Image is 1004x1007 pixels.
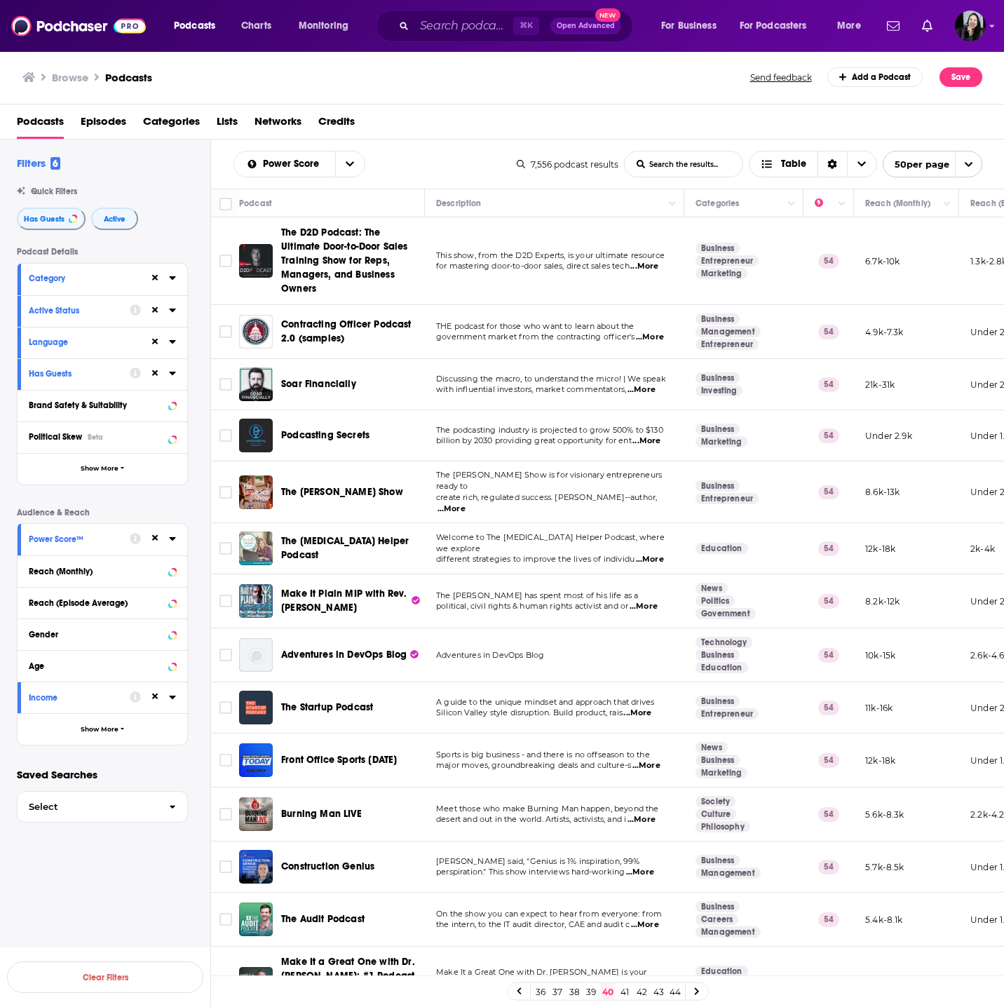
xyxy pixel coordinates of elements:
[29,365,130,382] button: Has Guests
[632,760,660,771] span: ...More
[436,195,481,212] div: Description
[696,543,748,554] a: Education
[630,261,658,272] span: ...More
[696,493,759,504] a: Entrepreneur
[436,590,638,600] span: The [PERSON_NAME] has spent most of his life as a
[219,808,232,820] span: Toggle select row
[219,378,232,391] span: Toggle select row
[865,702,893,714] p: 11k-16k
[818,325,839,339] p: 54
[17,156,60,170] h2: Filters
[696,268,747,279] a: Marketing
[696,255,759,266] a: Entrepreneur
[627,384,656,396] span: ...More
[281,429,369,441] span: Podcasting Secrets
[281,318,412,344] span: Contracting Officer Podcast 2.0 (samples)
[17,208,86,230] button: Has Guests
[436,856,640,866] span: [PERSON_NAME] said, "Genius is 1% inspiration, 99%
[436,470,662,491] span: The [PERSON_NAME] Show is for visionary entrepreneurs ready to
[837,16,861,36] span: More
[239,638,273,672] img: Adventures in DevOps Blog
[436,750,650,759] span: Sports is big business - and there is no offseason to the
[219,255,232,267] span: Toggle select row
[696,195,739,212] div: Categories
[818,377,839,391] p: 54
[696,649,740,661] a: Business
[239,903,273,936] a: The Audit Podcast
[865,755,895,766] p: 12k-18k
[281,534,420,562] a: The [MEDICAL_DATA] Helper Podcast
[916,14,938,38] a: Show notifications dropdown
[29,396,176,414] button: Brand Safety & Suitability
[219,754,232,766] span: Toggle select row
[696,595,735,607] a: Politics
[618,983,632,1000] a: 41
[281,648,419,662] a: Adventures in DevOps Blog
[239,367,273,401] img: Soar Financially
[50,157,60,170] span: 6
[818,807,839,821] p: 54
[513,17,539,35] span: ⌘ K
[219,486,232,499] span: Toggle select row
[29,428,176,445] button: Political SkewBeta
[29,369,121,379] div: Has Guests
[11,13,146,39] img: Podchaser - Follow, Share and Rate Podcasts
[818,753,839,767] p: 54
[239,244,273,278] img: The D2D Podcast: The Ultimate Door-to-Door Sales Training Show for Reps, Managers, and Business O...
[436,650,544,660] span: Adventures in DevOps Blog
[17,110,64,139] a: Podcasts
[818,151,847,177] div: Sort Direction
[239,691,273,724] img: The Startup Podcast
[696,696,740,707] a: Business
[281,535,409,561] span: The [MEDICAL_DATA] Helper Podcast
[815,195,834,212] div: Power Score
[232,15,280,37] a: Charts
[233,151,365,177] h2: Choose List sort
[436,909,662,919] span: On the show you can expect to hear from everyone: from
[234,159,335,169] button: open menu
[436,760,631,770] span: major moves, groundbreaking deals and culture-s
[29,306,121,316] div: Active Status
[29,432,82,442] span: Political Skew
[281,318,420,346] a: Contracting Officer Podcast 2.0 (samples)
[883,151,982,177] button: open menu
[81,726,118,734] span: Show More
[818,541,839,555] p: 54
[865,649,895,661] p: 10k-15k
[696,313,740,325] a: Business
[281,860,374,874] a: Construction Genius
[436,601,628,611] span: political, civil rights & human rights activist and or
[81,110,126,139] span: Episodes
[281,649,407,661] span: Adventures in DevOps Blog
[17,508,188,518] p: Audience & Reach
[436,261,630,271] span: for mastering door-to-door sales, direct sales tech
[219,649,232,661] span: Toggle select row
[436,697,654,707] span: A guide to the unique mindset and approach that drives
[299,16,348,36] span: Monitoring
[281,913,365,925] span: The Audit Podcast
[29,302,130,319] button: Active Status
[29,688,130,705] button: Income
[414,15,513,37] input: Search podcasts, credits, & more...
[31,187,77,196] span: Quick Filters
[29,661,164,671] div: Age
[865,861,904,873] p: 5.7k-8.5k
[29,333,149,351] button: Language
[436,919,630,929] span: the intern, to the IT audit director, CAE and audit c
[636,332,664,343] span: ...More
[239,315,273,349] a: Contracting Officer Podcast 2.0 (samples)
[632,435,660,447] span: ...More
[219,595,232,607] span: Toggle select row
[18,802,158,811] span: Select
[239,584,273,618] a: Make It Plain MIP with Rev. Mark Thompson
[7,961,203,993] button: Clear Filters
[29,337,140,347] div: Language
[696,742,728,753] a: News
[955,11,986,41] img: User Profile
[731,15,827,37] button: open menu
[17,791,188,823] button: Select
